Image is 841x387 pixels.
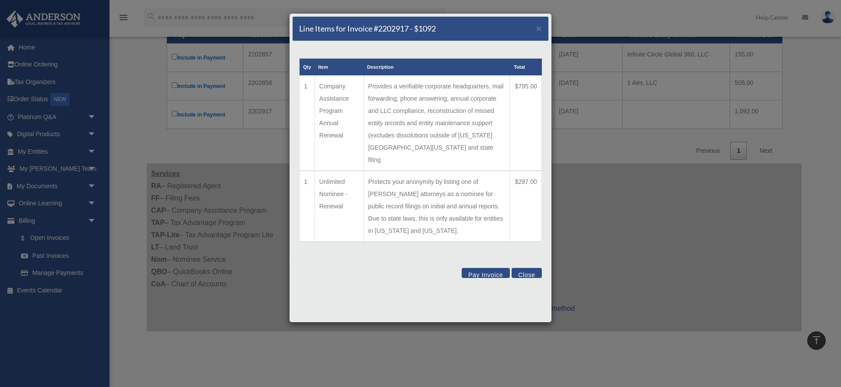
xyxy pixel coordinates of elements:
[536,23,542,33] span: ×
[510,59,542,76] th: Total
[314,171,364,242] td: Unlimited Nominee - Renewal
[364,76,510,171] td: Provides a verifiable corporate headquarters, mail forwarding, phone answering, annual corporate ...
[299,23,436,34] h5: Line Items for Invoice #2202917 - $1092
[300,171,315,242] td: 1
[462,268,510,278] button: Pay Invoice
[510,171,542,242] td: $297.00
[364,171,510,242] td: Protects your anonymity by listing one of [PERSON_NAME] attorneys as a nominee for public record ...
[364,59,510,76] th: Description
[300,59,315,76] th: Qty
[510,76,542,171] td: $795.00
[314,59,364,76] th: Item
[300,76,315,171] td: 1
[536,24,542,33] button: Close
[314,76,364,171] td: Company Assistance Program Annual Renewal
[512,268,542,278] button: Close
